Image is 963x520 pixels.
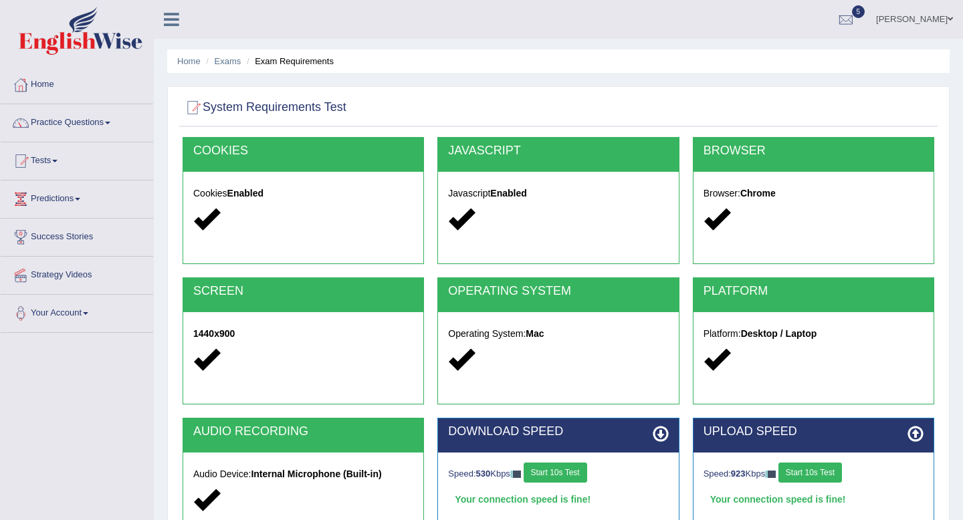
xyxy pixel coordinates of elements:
strong: Mac [526,328,544,339]
a: Home [177,56,201,66]
strong: Desktop / Laptop [741,328,817,339]
button: Start 10s Test [778,463,842,483]
h2: BROWSER [704,144,924,158]
strong: 530 [476,469,491,479]
a: Strategy Videos [1,257,153,290]
h2: UPLOAD SPEED [704,425,924,438]
h5: Javascript [448,188,668,199]
img: ajax-loader-fb-connection.gif [765,471,776,478]
strong: 923 [731,469,746,479]
h2: SCREEN [193,285,413,298]
h2: OPERATING SYSTEM [448,285,668,298]
h5: Operating System: [448,329,668,339]
strong: Enabled [227,188,263,199]
h5: Cookies [193,188,413,199]
h2: JAVASCRIPT [448,144,668,158]
a: Exams [215,56,241,66]
h2: PLATFORM [704,285,924,298]
a: Home [1,66,153,100]
h2: COOKIES [193,144,413,158]
h5: Audio Device: [193,469,413,479]
li: Exam Requirements [243,55,334,68]
div: Your connection speed is fine! [448,489,668,509]
strong: Chrome [740,188,776,199]
strong: Internal Microphone (Built-in) [251,469,381,479]
img: ajax-loader-fb-connection.gif [510,471,521,478]
div: Speed: Kbps [704,463,924,486]
a: Your Account [1,295,153,328]
div: Speed: Kbps [448,463,668,486]
h2: DOWNLOAD SPEED [448,425,668,438]
h5: Platform: [704,329,924,339]
strong: Enabled [490,188,526,199]
div: Your connection speed is fine! [704,489,924,509]
span: 5 [852,5,865,18]
a: Success Stories [1,219,153,252]
h5: Browser: [704,188,924,199]
a: Predictions [1,180,153,214]
a: Tests [1,142,153,176]
button: Start 10s Test [524,463,587,483]
strong: 1440x900 [193,328,235,339]
h2: AUDIO RECORDING [193,425,413,438]
h2: System Requirements Test [183,98,346,118]
a: Practice Questions [1,104,153,138]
